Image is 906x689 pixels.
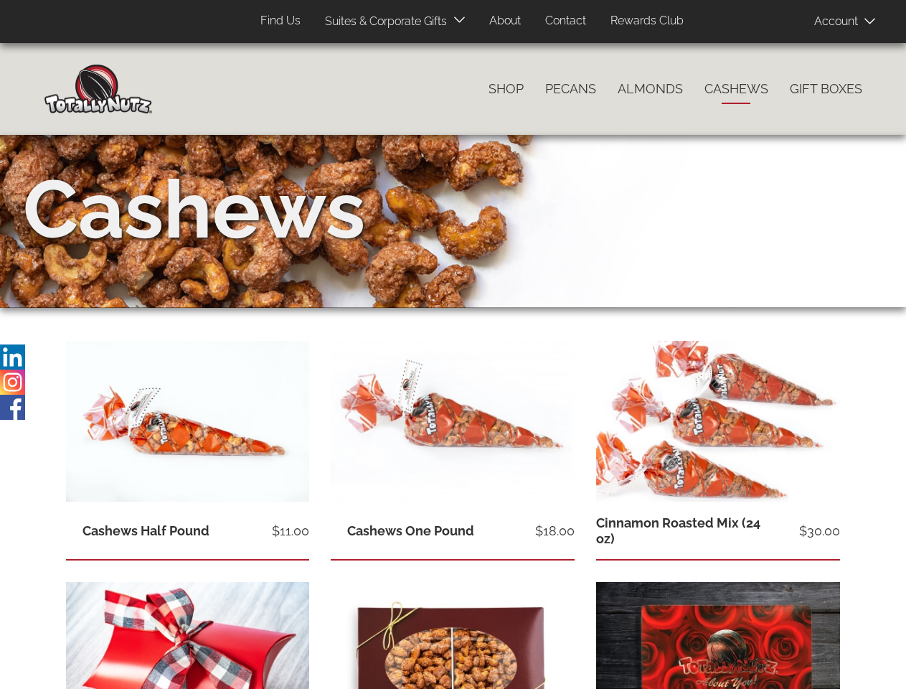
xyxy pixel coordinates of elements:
[779,74,873,104] a: Gift Boxes
[73,11,120,32] span: Products
[607,74,694,104] a: Almonds
[314,8,451,36] a: Suites & Corporate Gifts
[82,523,209,538] a: Cashews Half Pound
[694,74,779,104] a: Cashews
[534,7,597,35] a: Contact
[250,7,311,35] a: Find Us
[66,341,310,504] img: half pound of cinnamon roasted cashews
[44,65,152,113] img: Home
[23,152,365,267] div: Cashews
[478,7,532,35] a: About
[596,515,760,546] a: Cinnamon Roasted Mix (24 oz)
[331,341,575,502] img: 1 pound of freshly roasted cinnamon glazed cashews in a totally nutz poly bag
[478,74,534,104] a: Shop
[534,74,607,104] a: Pecans
[596,341,840,504] img: one 8 oz bag of each nut: Almonds, cashews, and pecans
[347,523,474,538] a: Cashews One Pound
[600,7,694,35] a: Rewards Club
